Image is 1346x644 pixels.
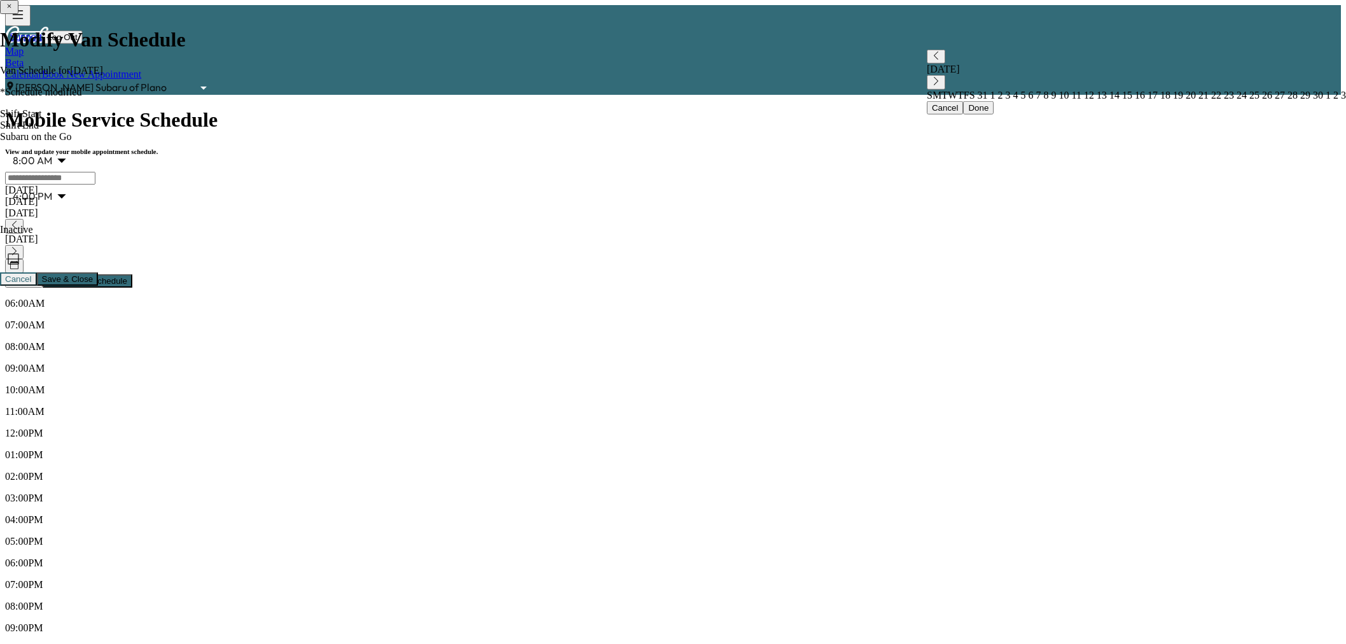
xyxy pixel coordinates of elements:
[5,319,1341,331] p: 07:00AM
[1081,89,1094,100] span: 12
[933,89,941,100] span: M
[957,89,964,100] span: T
[1057,89,1069,100] span: 10
[1041,89,1049,100] span: 8
[5,196,1341,207] div: [DATE]
[1069,89,1081,100] span: 11
[1132,89,1145,100] span: 16
[5,514,1341,526] p: 04:00PM
[1209,89,1221,100] span: 22
[927,101,964,114] button: Cancel
[1018,89,1026,100] span: 5
[1094,89,1107,100] span: 13
[1145,89,1158,100] span: 17
[5,57,1341,69] div: Beta
[5,341,1341,353] p: 08:00AM
[5,622,1341,634] p: 09:00PM
[969,89,975,100] span: S
[1234,89,1247,100] span: 24
[5,207,1341,219] div: [DATE]
[5,449,1341,461] p: 01:00PM
[1120,89,1132,100] span: 15
[948,89,957,100] span: W
[975,89,988,100] span: 31
[5,46,1341,69] a: MapBeta
[1331,89,1338,100] span: 2
[1196,89,1209,100] span: 21
[5,557,1341,569] p: 06:00PM
[5,536,1341,547] p: 05:00PM
[5,108,1341,132] h1: Mobile Service Schedule
[5,185,1341,196] div: [DATE]
[1170,89,1183,100] span: 19
[42,274,94,284] span: Save & Close
[1026,89,1034,100] span: 6
[5,601,1341,612] p: 08:00PM
[5,148,1341,155] h6: View and update your mobile appointment schedule.
[1247,89,1259,100] span: 25
[5,428,1341,439] p: 12:00PM
[988,89,996,100] span: 1
[5,579,1341,591] p: 07:00PM
[1259,89,1272,100] span: 26
[927,64,1346,75] div: [DATE]
[1183,89,1196,100] span: 20
[964,89,969,100] span: F
[1310,89,1323,100] span: 30
[1323,89,1331,100] span: 1
[927,89,933,100] span: S
[5,471,1341,482] p: 02:00PM
[5,363,1341,374] p: 09:00AM
[1158,89,1170,100] span: 18
[1338,89,1346,100] span: 3
[37,272,99,286] button: Save & Close
[963,101,994,114] button: Done
[1011,89,1018,100] span: 4
[5,406,1341,417] p: 11:00AM
[1285,89,1298,100] span: 28
[5,493,1341,504] p: 03:00PM
[5,384,1341,396] p: 10:00AM
[1221,89,1234,100] span: 23
[1034,89,1041,100] span: 7
[996,89,1003,100] span: 2
[1107,89,1120,100] span: 14
[5,298,1341,309] p: 06:00AM
[5,234,1341,245] div: [DATE]
[1298,89,1310,100] span: 29
[1003,89,1011,100] span: 3
[1272,89,1285,100] span: 27
[941,89,948,100] span: T
[1049,89,1057,100] span: 9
